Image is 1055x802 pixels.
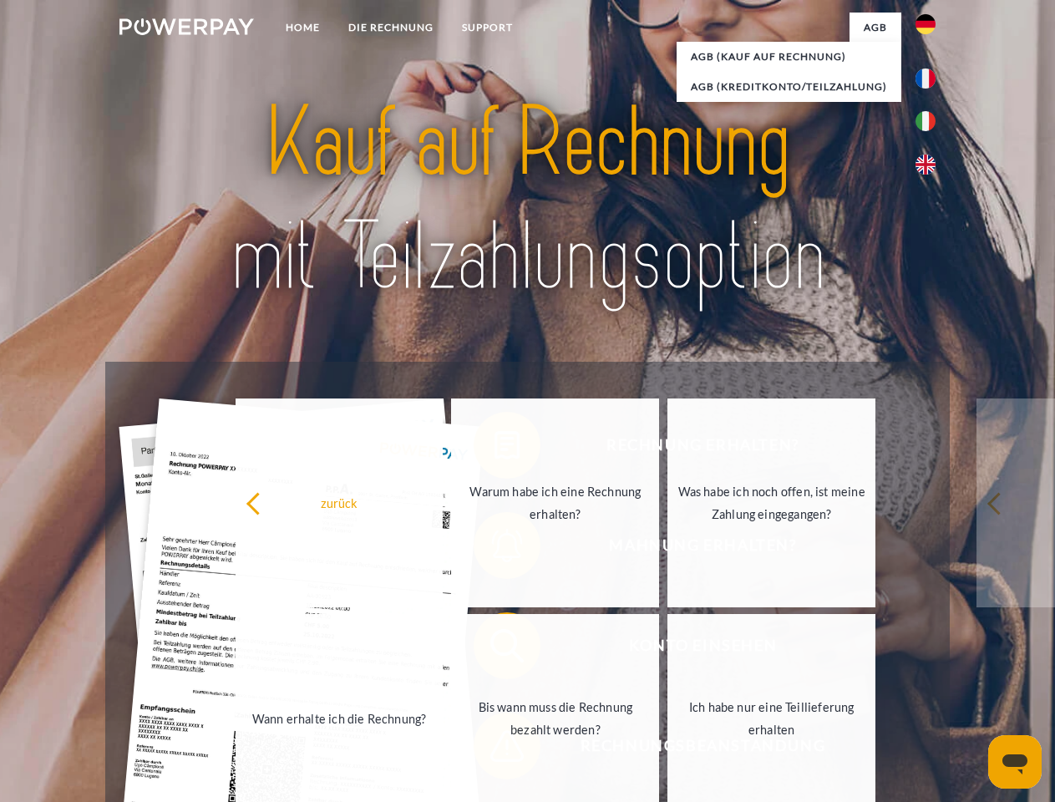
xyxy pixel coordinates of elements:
a: Home [271,13,334,43]
div: Wann erhalte ich die Rechnung? [246,707,434,729]
a: DIE RECHNUNG [334,13,448,43]
img: de [916,14,936,34]
img: it [916,111,936,131]
div: zurück [246,491,434,514]
img: en [916,155,936,175]
div: Ich habe nur eine Teillieferung erhalten [677,696,865,741]
a: AGB (Kreditkonto/Teilzahlung) [677,72,901,102]
img: fr [916,69,936,89]
div: Was habe ich noch offen, ist meine Zahlung eingegangen? [677,480,865,525]
a: Was habe ich noch offen, ist meine Zahlung eingegangen? [667,398,875,607]
img: title-powerpay_de.svg [160,80,895,320]
div: Bis wann muss die Rechnung bezahlt werden? [461,696,649,741]
div: Warum habe ich eine Rechnung erhalten? [461,480,649,525]
iframe: Schaltfläche zum Öffnen des Messaging-Fensters [988,735,1042,789]
img: logo-powerpay-white.svg [119,18,254,35]
a: agb [850,13,901,43]
a: AGB (Kauf auf Rechnung) [677,42,901,72]
a: SUPPORT [448,13,527,43]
